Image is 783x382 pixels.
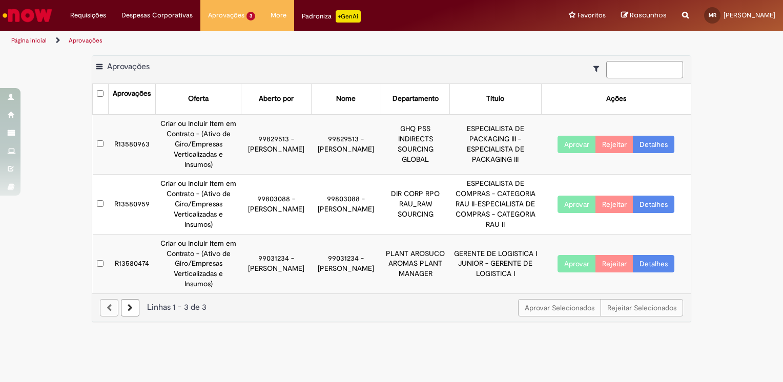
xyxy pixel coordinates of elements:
a: Rascunhos [621,11,667,20]
p: +GenAi [336,10,361,23]
td: 99829513 - [PERSON_NAME] [241,114,311,174]
th: Aprovações [108,84,155,114]
button: Rejeitar [595,136,633,153]
div: Aberto por [259,94,294,104]
td: 99829513 - [PERSON_NAME] [311,114,381,174]
td: R13580963 [108,114,155,174]
td: 99031234 - [PERSON_NAME] [311,234,381,293]
div: Linhas 1 − 3 de 3 [100,302,683,313]
a: Página inicial [11,36,47,45]
td: 99803088 - [PERSON_NAME] [311,174,381,234]
span: Rascunhos [630,10,667,20]
div: Ações [606,94,626,104]
td: PLANT AROSUCO AROMAS PLANT MANAGER [381,234,450,293]
div: Nome [336,94,356,104]
div: Oferta [188,94,209,104]
button: Rejeitar [595,255,633,272]
a: Detalhes [633,255,674,272]
td: R13580474 [108,234,155,293]
td: 99803088 - [PERSON_NAME] [241,174,311,234]
td: Criar ou Incluir Item em Contrato - (Ativo de Giro/Empresas Verticalizadas e Insumos) [155,174,241,234]
a: Aprovações [69,36,102,45]
button: Aprovar [558,196,596,213]
button: Aprovar [558,255,596,272]
td: DIR CORP RPO RAU_RAW SOURCING [381,174,450,234]
a: Detalhes [633,136,674,153]
span: Despesas Corporativas [121,10,193,20]
td: GERENTE DE LOGISTICA I JUNIOR - GERENTE DE LOGISTICA I [450,234,541,293]
span: MR [709,12,716,18]
button: Rejeitar [595,196,633,213]
a: Detalhes [633,196,674,213]
span: 3 [246,12,255,20]
ul: Trilhas de página [8,31,514,50]
td: R13580959 [108,174,155,234]
span: Favoritos [578,10,606,20]
div: Departamento [393,94,439,104]
td: Criar ou Incluir Item em Contrato - (Ativo de Giro/Empresas Verticalizadas e Insumos) [155,114,241,174]
span: [PERSON_NAME] [724,11,775,19]
div: Aprovações [113,89,151,99]
span: Requisições [70,10,106,20]
div: Padroniza [302,10,361,23]
div: Título [486,94,504,104]
span: Aprovações [208,10,244,20]
i: Mostrar filtros para: Suas Solicitações [593,65,604,72]
button: Aprovar [558,136,596,153]
td: GHQ PSS INDIRECTS SOURCING GLOBAL [381,114,450,174]
td: ESPECIALISTA DE PACKAGING III - ESPECIALISTA DE PACKAGING III [450,114,541,174]
td: Criar ou Incluir Item em Contrato - (Ativo de Giro/Empresas Verticalizadas e Insumos) [155,234,241,293]
span: More [271,10,286,20]
td: 99031234 - [PERSON_NAME] [241,234,311,293]
img: ServiceNow [1,5,54,26]
td: ESPECIALISTA DE COMPRAS - CATEGORIA RAU II-ESPECIALISTA DE COMPRAS - CATEGORIA RAU II [450,174,541,234]
span: Aprovações [107,61,150,72]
